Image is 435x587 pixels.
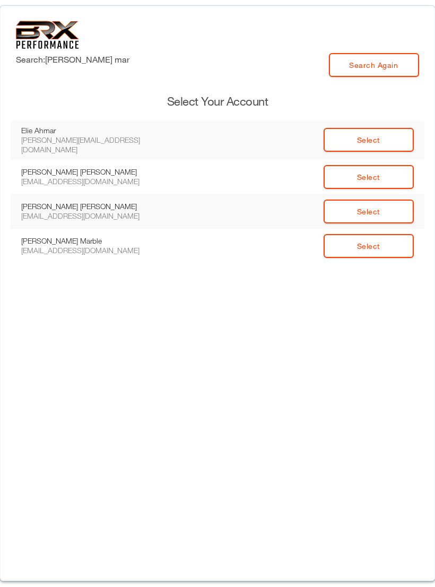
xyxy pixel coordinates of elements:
[324,200,414,223] a: Select
[329,53,419,77] a: Search Again
[21,211,164,221] div: [EMAIL_ADDRESS][DOMAIN_NAME]
[11,93,424,110] h3: Select Your Account
[21,202,164,211] div: [PERSON_NAME] [PERSON_NAME]
[16,53,129,66] label: Search: [PERSON_NAME] mar
[21,236,164,246] div: [PERSON_NAME] Marble
[21,167,164,177] div: [PERSON_NAME] [PERSON_NAME]
[16,21,79,49] img: 6f7da32581c89ca25d665dc3aae533e4f14fe3ef_original.svg
[324,165,414,189] a: Select
[21,177,164,186] div: [EMAIL_ADDRESS][DOMAIN_NAME]
[324,128,414,152] a: Select
[21,135,164,154] div: [PERSON_NAME][EMAIL_ADDRESS][DOMAIN_NAME]
[21,126,164,135] div: Elie Ahmar
[324,234,414,258] a: Select
[21,246,164,255] div: [EMAIL_ADDRESS][DOMAIN_NAME]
